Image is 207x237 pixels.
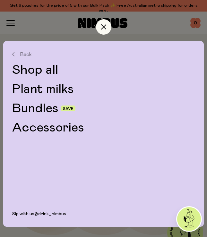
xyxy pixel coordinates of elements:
[3,211,204,227] div: Sip with us
[63,107,73,111] span: Save
[12,51,195,57] button: Back
[34,212,66,216] a: @drink_nimbus
[12,121,195,134] a: Accessories
[12,63,195,76] a: Shop all
[20,51,32,57] span: Back
[12,102,58,115] a: Bundles
[12,83,195,96] a: Plant milks
[177,207,201,231] img: agent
